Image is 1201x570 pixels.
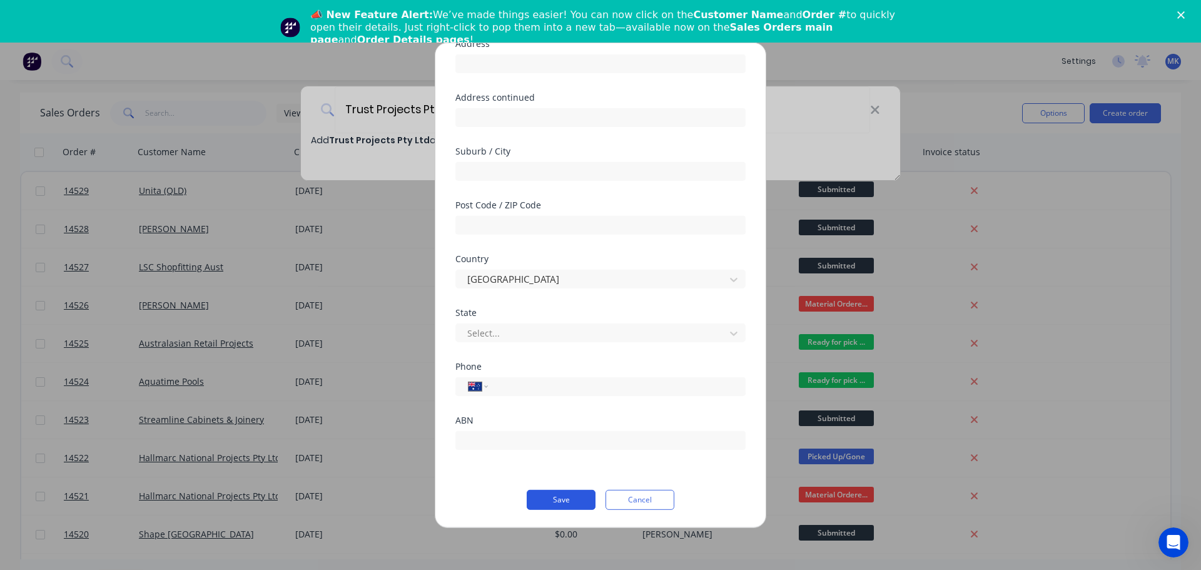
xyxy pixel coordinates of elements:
b: Sales Orders main page [310,21,833,46]
div: State [455,308,746,317]
b: Order # [803,9,847,21]
b: 📣 New Feature Alert: [310,9,433,21]
iframe: Intercom live chat [1158,527,1188,557]
b: Customer Name [693,9,783,21]
button: Save [527,489,595,509]
div: Suburb / City [455,146,746,155]
div: Address continued [455,93,746,101]
b: Order Details pages [357,34,470,46]
div: Phone [455,362,746,370]
button: Cancel [606,489,674,509]
div: Country [455,254,746,263]
div: Post Code / ZIP Code [455,200,746,209]
div: Close [1177,11,1190,19]
div: ABN [455,415,746,424]
div: Address [455,39,746,48]
div: We’ve made things easier! You can now click on the and to quickly open their details. Just right-... [310,9,901,46]
img: Profile image for Team [280,18,300,38]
